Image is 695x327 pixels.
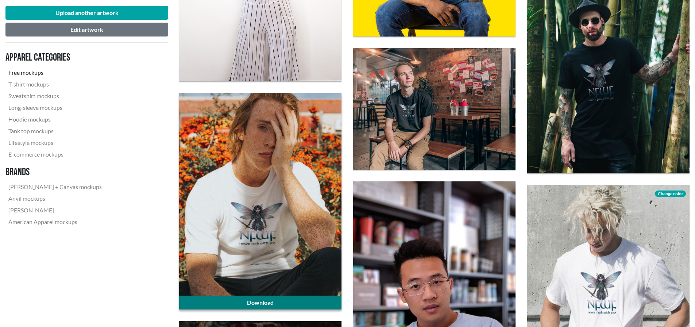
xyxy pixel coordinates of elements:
a: Tank top mockups [5,125,105,137]
button: Edit artwork [5,23,168,36]
a: Long-sleeve mockups [5,102,105,114]
a: Anvil mockups [5,193,105,204]
span: Change color [655,191,686,197]
button: Upload another artwork [5,6,168,20]
a: Lifestyle mockups [5,137,105,149]
h3: Apparel categories [5,51,105,64]
a: Hoodie mockups [5,114,105,125]
a: T-shirt mockups [5,78,105,90]
a: E-commerce mockups [5,149,105,160]
a: [PERSON_NAME] + Canvas mockups [5,181,105,193]
a: Download [179,296,341,309]
h3: Brands [5,166,105,178]
a: [PERSON_NAME] [5,204,105,216]
a: American Apparel mockups [5,216,105,228]
a: Free mockups [5,67,105,78]
a: Sweatshirt mockups [5,90,105,102]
